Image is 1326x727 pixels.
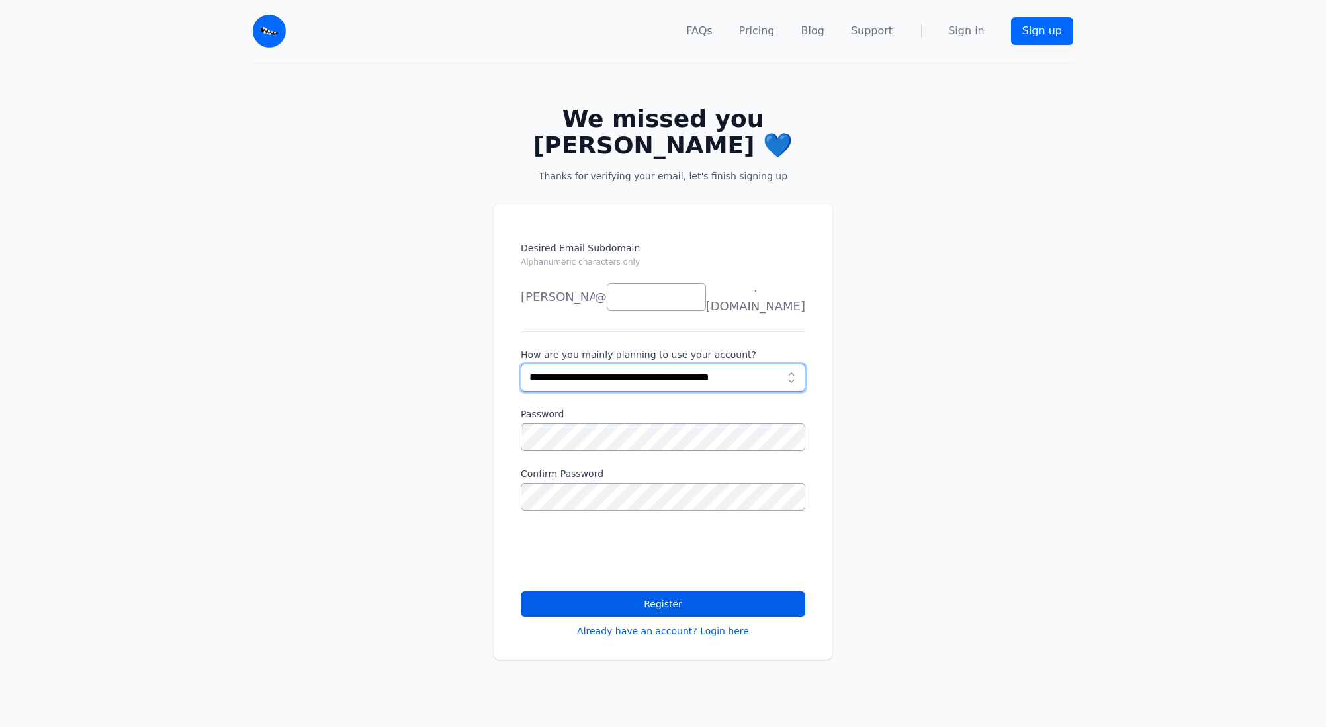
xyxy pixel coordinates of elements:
[521,467,805,480] label: Confirm Password
[521,348,805,361] label: How are you mainly planning to use your account?
[521,241,805,276] label: Desired Email Subdomain
[521,284,594,310] li: [PERSON_NAME]
[253,15,286,48] img: Email Monster
[1011,17,1073,45] a: Sign up
[801,23,824,39] a: Blog
[521,591,805,617] button: Register
[521,257,640,267] small: Alphanumeric characters only
[515,106,811,159] h2: We missed you [PERSON_NAME] 💙
[739,23,775,39] a: Pricing
[595,288,607,306] span: @
[521,527,722,578] iframe: reCAPTCHA
[851,23,893,39] a: Support
[577,624,749,638] a: Already have an account? Login here
[686,23,712,39] a: FAQs
[515,169,811,183] p: Thanks for verifying your email, let's finish signing up
[948,23,985,39] a: Sign in
[706,278,805,316] span: .[DOMAIN_NAME]
[521,407,805,421] label: Password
